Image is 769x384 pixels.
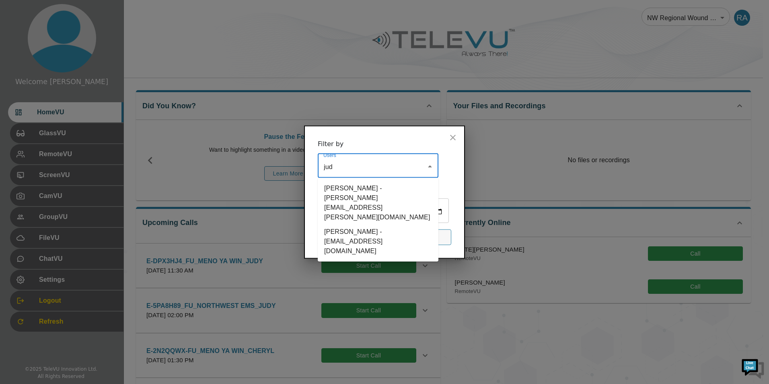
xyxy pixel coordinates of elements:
[318,140,343,148] span: Filter by
[318,181,438,225] li: [PERSON_NAME] - [PERSON_NAME][EMAIL_ADDRESS][PERSON_NAME][DOMAIN_NAME]
[445,130,461,146] button: close
[318,225,438,258] li: [PERSON_NAME] - [EMAIL_ADDRESS][DOMAIN_NAME]
[424,161,436,172] button: Close
[741,356,765,380] img: Chat Widget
